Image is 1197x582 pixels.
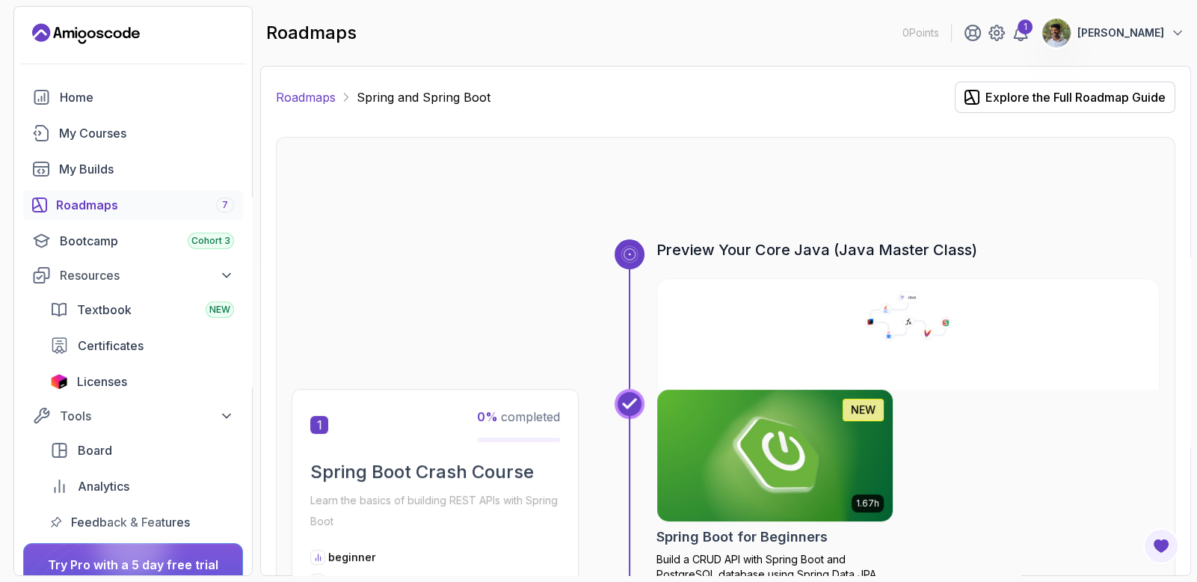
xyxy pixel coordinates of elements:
[41,471,243,501] a: analytics
[41,295,243,325] a: textbook
[56,196,234,214] div: Roadmaps
[32,22,140,46] a: Landing page
[310,416,328,434] span: 1
[1077,25,1164,40] p: [PERSON_NAME]
[310,460,560,484] h2: Spring Boot Crash Course
[78,477,129,495] span: Analytics
[23,154,243,184] a: builds
[23,190,243,220] a: roadmaps
[902,25,939,40] p: 0 Points
[1041,18,1185,48] button: user profile image[PERSON_NAME]
[1018,19,1033,34] div: 1
[23,262,243,289] button: Resources
[856,497,879,509] p: 1.67h
[23,82,243,112] a: home
[1042,19,1071,47] img: user profile image
[60,232,234,250] div: Bootcamp
[78,441,112,459] span: Board
[266,21,357,45] h2: roadmaps
[77,301,132,319] span: Textbook
[78,337,144,355] span: Certificates
[955,82,1175,113] button: Explore the Full Roadmap Guide
[1012,24,1030,42] a: 1
[41,435,243,465] a: board
[23,402,243,429] button: Tools
[77,373,127,390] span: Licenses
[222,199,228,211] span: 7
[59,160,234,178] div: My Builds
[41,331,243,361] a: certificates
[209,304,230,316] span: NEW
[477,409,498,424] span: 0 %
[71,513,190,531] span: Feedback & Features
[23,118,243,148] a: courses
[477,409,560,424] span: completed
[276,88,336,106] a: Roadmaps
[656,239,1160,260] h3: Preview Your Core Java (Java Master Class)
[41,507,243,537] a: feedback
[851,402,876,417] p: NEW
[60,88,234,106] div: Home
[59,124,234,142] div: My Courses
[41,367,243,396] a: licenses
[656,527,828,548] h2: Spring Boot for Beginners
[985,88,1166,106] div: Explore the Full Roadmap Guide
[657,390,893,521] img: Spring Boot for Beginners card
[23,226,243,256] a: bootcamp
[50,374,68,389] img: jetbrains icon
[328,550,375,565] p: beginner
[357,88,490,106] p: Spring and Spring Boot
[310,490,560,532] p: Learn the basics of building REST APIs with Spring Boot
[191,235,230,247] span: Cohort 3
[60,266,234,284] div: Resources
[1143,528,1179,564] button: Open Feedback Button
[60,407,234,425] div: Tools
